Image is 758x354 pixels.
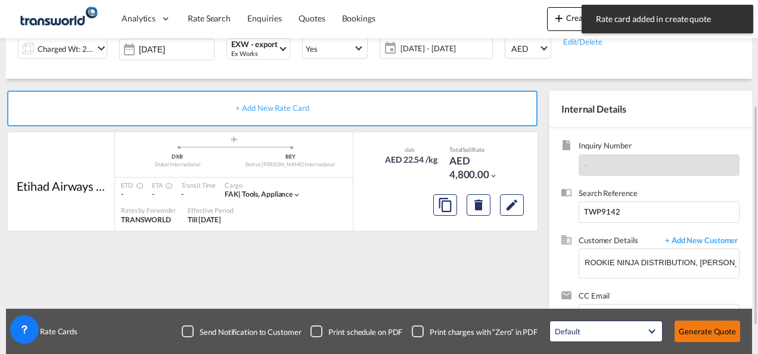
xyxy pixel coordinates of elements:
md-icon: icon-chevron-down [94,41,108,55]
md-select: Select Currency: د.إ AEDUnited Arab Emirates Dirham [505,38,551,59]
img: f753ae806dec11f0841701cdfdf085c0.png [18,5,98,32]
input: Select [139,45,214,54]
div: tools, appliance [225,190,293,200]
div: Charged Wt: 213.00 KG [38,41,94,57]
span: - [121,190,123,198]
span: [DATE] - [DATE] [397,40,492,57]
md-checkbox: Checkbox No Ink [412,325,538,337]
div: DXB [121,153,234,161]
span: Analytics [122,13,156,24]
span: Rate Search [188,13,231,23]
div: slab [382,145,437,154]
div: BEY [234,153,347,161]
span: | [238,190,241,198]
div: ETD [121,181,140,190]
div: TRANSWORLD [121,215,176,225]
md-select: Select Incoterms: EXW - export Ex Works [226,38,290,60]
md-icon: icon-calendar [380,41,394,55]
span: Rate card added in create quote [592,13,743,25]
div: Send Notification to Customer [200,327,301,337]
md-icon: icon-chevron-down [293,191,301,199]
div: Till 31 Oct 2025 [188,215,221,225]
div: ETA [152,181,170,190]
span: Search Reference [579,188,740,201]
span: Customer Details [579,235,659,249]
div: Effective Period [188,206,233,215]
input: Enter Customer Details [585,249,739,276]
span: Quotes [299,13,325,23]
span: AED [511,43,539,55]
div: Beirut [PERSON_NAME] International [234,161,347,169]
div: + Add New Rate Card [7,91,538,126]
span: FAK [225,190,242,198]
div: EXW - export [231,40,278,49]
md-icon: assets/icons/custom/copyQuote.svg [438,198,452,212]
div: Yes [306,44,318,54]
md-icon: icon-plus 400-fg [552,11,566,25]
span: - [152,190,154,198]
md-icon: icon-chevron-down [489,172,498,180]
div: Etihad Airways dba Etihad [17,178,106,194]
div: Transit Time [181,181,216,190]
span: Sell [462,146,472,153]
span: + Add New Customer [659,235,740,249]
div: Internal Details [549,91,752,128]
div: AED 4,800.00 [449,154,509,182]
span: Inquiry Number [579,140,740,154]
div: Dubai International [121,161,234,169]
span: Rate Cards [34,326,77,337]
md-chips-wrap: Chips container. Enter the text area, then type text, and press enter to add a chip. [584,305,739,331]
div: Total Rate [449,145,509,154]
button: icon-plus 400-fgCreate Quote [547,7,618,31]
span: Till [DATE] [188,215,221,224]
span: CC Email [579,290,740,304]
div: Print schedule on PDF [328,327,402,337]
md-select: Select Customs: Yes [302,38,368,59]
span: [DATE] - [DATE] [400,43,489,54]
md-icon: Estimated Time Of Arrival [162,182,169,190]
button: Delete [467,194,490,216]
button: Edit [500,194,524,216]
span: + Add New Rate Card [235,103,309,113]
input: Chips input. [586,306,705,331]
div: Print charges with “Zero” in PDF [430,327,538,337]
div: Ex Works [231,49,278,58]
md-icon: assets/icons/custom/roll-o-plane.svg [227,136,241,142]
div: Edit/Delete [563,35,637,47]
div: Rates by Forwarder [121,206,176,215]
span: Bookings [342,13,375,23]
span: Enquiries [247,13,282,23]
div: Default [555,327,580,336]
input: Enter search reference [579,201,740,223]
span: TRANSWORLD [121,215,171,224]
div: Charged Wt: 213.00 KGicon-chevron-down [18,38,107,59]
md-icon: Estimated Time Of Departure [133,182,140,190]
div: Cargo [225,181,301,190]
span: - [584,160,587,170]
div: AED 22.54 /kg [385,154,437,166]
button: Generate Quote [675,321,740,342]
div: - [181,190,216,200]
button: Copy [433,194,457,216]
md-checkbox: Checkbox No Ink [182,325,301,337]
md-checkbox: Checkbox No Ink [310,325,402,337]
